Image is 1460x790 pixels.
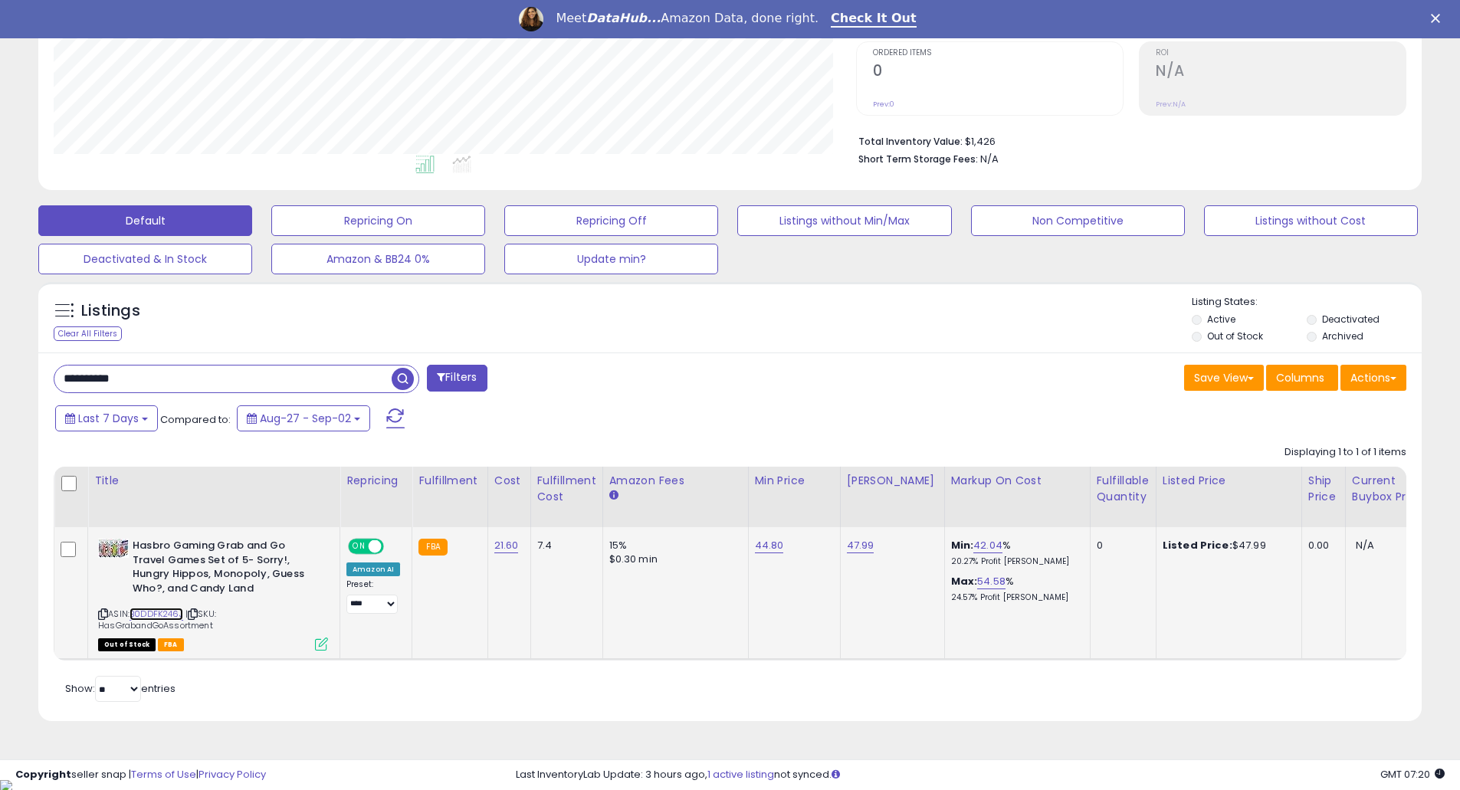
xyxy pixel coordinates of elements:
div: 0 [1097,539,1144,552]
h5: Listings [81,300,140,322]
h2: N/A [1156,62,1406,83]
button: Listings without Cost [1204,205,1418,236]
b: Max: [951,574,978,588]
a: B0DDFK246J [130,608,183,621]
div: Current Buybox Price [1352,473,1431,505]
a: 42.04 [973,538,1002,553]
b: Listed Price: [1163,538,1232,552]
a: Terms of Use [131,767,196,782]
button: Columns [1266,365,1338,391]
img: 51rYUxIp0qL._SL40_.jpg [98,539,129,558]
a: 1 active listing [707,767,774,782]
div: % [951,575,1078,603]
button: Filters [427,365,487,392]
a: 54.58 [977,574,1006,589]
a: 44.80 [755,538,784,553]
small: Prev: 0 [873,100,894,109]
span: Aug-27 - Sep-02 [260,411,351,426]
div: Cost [494,473,524,489]
b: Short Term Storage Fees: [858,152,978,166]
button: Repricing On [271,205,485,236]
button: Save View [1184,365,1264,391]
div: $0.30 min [609,552,737,566]
div: Title [94,473,333,489]
li: $1,426 [858,131,1395,149]
div: 0.00 [1308,539,1334,552]
label: Archived [1322,329,1363,343]
div: Last InventoryLab Update: 3 hours ago, not synced. [516,768,1445,782]
span: ON [349,540,369,553]
a: 47.99 [847,538,874,553]
div: Clear All Filters [54,326,122,341]
small: Amazon Fees. [609,489,618,503]
div: $47.99 [1163,539,1290,552]
span: N/A [980,152,999,166]
b: Total Inventory Value: [858,135,963,148]
div: 7.4 [537,539,591,552]
button: Listings without Min/Max [737,205,951,236]
i: DataHub... [586,11,661,25]
div: Repricing [346,473,405,489]
a: Check It Out [831,11,917,28]
a: 21.60 [494,538,519,553]
button: Actions [1340,365,1406,391]
small: FBA [418,539,447,556]
span: Last 7 Days [78,411,139,426]
p: Listing States: [1192,295,1422,310]
span: | SKU: HasGrabandGoAssortment [98,608,216,631]
div: Preset: [346,579,400,614]
span: N/A [1356,538,1374,552]
div: Amazon AI [346,562,400,576]
span: Show: entries [65,681,176,696]
div: Displaying 1 to 1 of 1 items [1284,445,1406,460]
div: seller snap | | [15,768,266,782]
button: Non Competitive [971,205,1185,236]
div: % [951,539,1078,567]
label: Out of Stock [1207,329,1263,343]
div: Meet Amazon Data, done right. [556,11,819,26]
div: [PERSON_NAME] [847,473,938,489]
label: Deactivated [1322,313,1380,326]
span: All listings that are currently out of stock and unavailable for purchase on Amazon [98,638,156,651]
h2: 0 [873,62,1123,83]
div: Fulfillment [418,473,481,489]
button: Default [38,205,252,236]
button: Repricing Off [504,205,718,236]
img: Profile image for Georgie [519,7,543,31]
div: Markup on Cost [951,473,1084,489]
span: Columns [1276,370,1324,385]
small: Prev: N/A [1156,100,1186,109]
label: Active [1207,313,1235,326]
button: Aug-27 - Sep-02 [237,405,370,431]
span: 2025-09-10 07:20 GMT [1380,767,1445,782]
button: Last 7 Days [55,405,158,431]
p: 24.57% Profit [PERSON_NAME] [951,592,1078,603]
th: The percentage added to the cost of goods (COGS) that forms the calculator for Min & Max prices. [944,467,1090,527]
div: Min Price [755,473,834,489]
p: 20.27% Profit [PERSON_NAME] [951,556,1078,567]
button: Amazon & BB24 0% [271,244,485,274]
span: FBA [158,638,184,651]
span: ROI [1156,49,1406,57]
div: Close [1431,14,1446,23]
button: Deactivated & In Stock [38,244,252,274]
b: Min: [951,538,974,552]
div: Fulfillment Cost [537,473,596,505]
strong: Copyright [15,767,71,782]
b: Hasbro Gaming Grab and Go Travel Games Set of 5- Sorry!, Hungry Hippos, Monopoly, Guess Who?, and... [133,539,319,599]
span: Compared to: [160,412,231,427]
button: Update min? [504,244,718,274]
div: Ship Price [1308,473,1339,505]
a: Privacy Policy [198,767,266,782]
span: OFF [382,540,406,553]
div: Fulfillable Quantity [1097,473,1150,505]
div: Listed Price [1163,473,1295,489]
div: ASIN: [98,539,328,649]
div: Amazon Fees [609,473,742,489]
span: Ordered Items [873,49,1123,57]
div: 15% [609,539,737,552]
